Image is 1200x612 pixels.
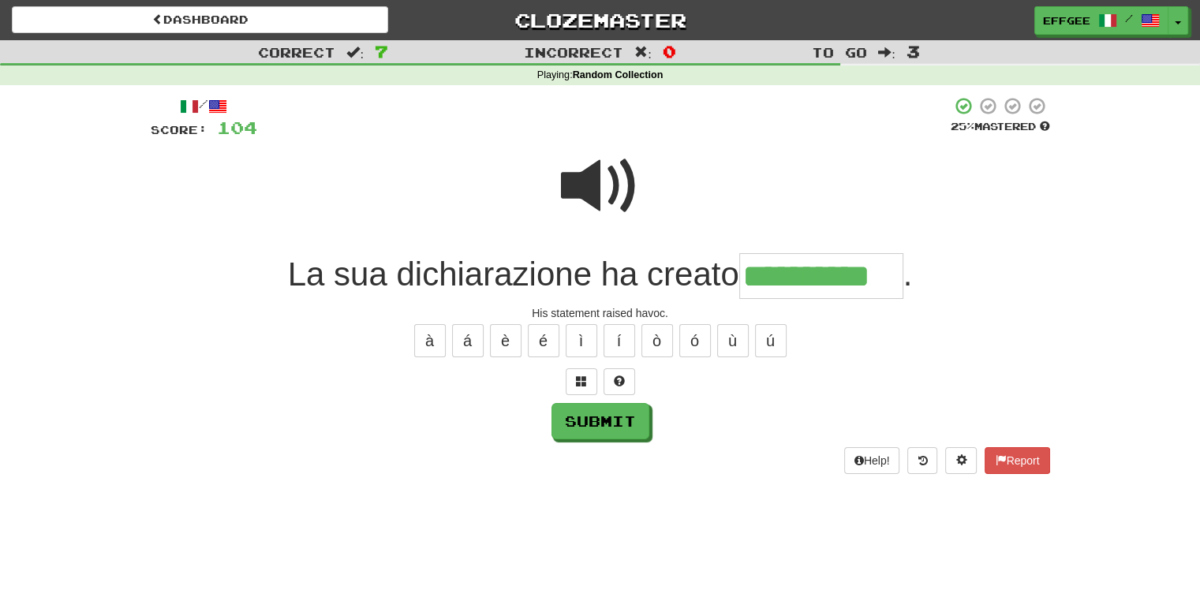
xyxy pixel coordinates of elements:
[566,324,597,357] button: ì
[663,42,676,61] span: 0
[985,447,1049,474] button: Report
[903,256,913,293] span: .
[573,69,664,80] strong: Random Collection
[717,324,749,357] button: ù
[641,324,673,357] button: ò
[844,447,900,474] button: Help!
[151,305,1050,321] div: His statement raised havoc.
[217,118,257,137] span: 104
[151,96,257,116] div: /
[528,324,559,357] button: é
[951,120,1050,134] div: Mastered
[1125,13,1133,24] span: /
[634,46,652,59] span: :
[375,42,388,61] span: 7
[878,46,895,59] span: :
[490,324,521,357] button: è
[907,447,937,474] button: Round history (alt+y)
[951,120,974,132] span: 25 %
[1034,6,1168,35] a: EffGee /
[524,44,623,60] span: Incorrect
[258,44,335,60] span: Correct
[1043,13,1090,28] span: EffGee
[452,324,484,357] button: á
[566,368,597,395] button: Switch sentence to multiple choice alt+p
[812,44,867,60] span: To go
[288,256,739,293] span: La sua dichiarazione ha creato
[346,46,364,59] span: :
[12,6,388,33] a: Dashboard
[604,368,635,395] button: Single letter hint - you only get 1 per sentence and score half the points! alt+h
[551,403,649,439] button: Submit
[907,42,920,61] span: 3
[151,123,207,136] span: Score:
[414,324,446,357] button: à
[755,324,787,357] button: ú
[604,324,635,357] button: í
[412,6,788,34] a: Clozemaster
[679,324,711,357] button: ó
